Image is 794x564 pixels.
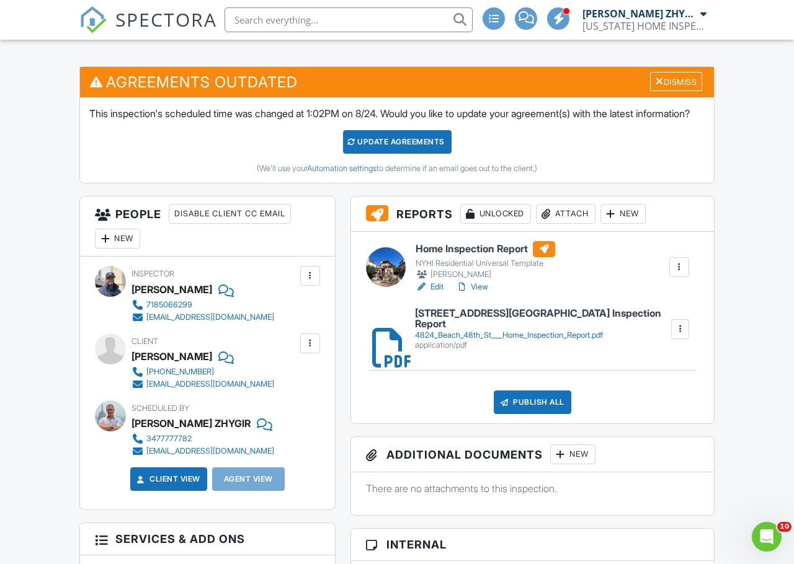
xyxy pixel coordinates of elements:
[416,268,555,281] div: [PERSON_NAME]
[132,433,274,445] a: 3477777782
[132,299,274,311] a: 7185066299
[343,130,452,154] div: Update Agreements
[582,20,707,32] div: NEW YORK HOME INSPECTIONS
[132,337,158,346] span: Client
[460,204,531,224] div: Unlocked
[366,482,699,495] p: There are no attachments to this inspection.
[80,523,335,555] h3: Services & Add ons
[89,164,705,174] div: (We'll use your to determine if an email goes out to the client.)
[777,522,792,532] span: 10
[494,390,571,414] div: Publish All
[146,434,192,444] div: 3477777782
[132,414,251,433] div: [PERSON_NAME] ZHYGIR
[752,522,782,552] iframe: Intercom live chat
[351,437,714,472] h3: Additional Documents
[115,6,217,32] span: SPECTORA
[132,403,189,413] span: Scheduled By
[79,6,107,33] img: The Best Home Inspection Software - Spectora
[146,300,192,310] div: 7185066299
[95,229,140,249] div: New
[582,7,697,20] div: [PERSON_NAME] ZHYGIR
[135,473,200,485] a: Client View
[132,269,174,278] span: Inspector
[415,308,669,351] a: [STREET_ADDRESS][GEOGRAPHIC_DATA] Inspection Report 4824_Beach_48th_St___Home_Inspection_Report.p...
[650,72,702,91] div: Dismiss
[225,7,473,32] input: Search everything...
[146,446,274,456] div: [EMAIL_ADDRESS][DOMAIN_NAME]
[415,330,669,340] div: 4824_Beach_48th_St___Home_Inspection_Report.pdf
[132,280,212,299] div: [PERSON_NAME]
[146,312,274,322] div: [EMAIL_ADDRESS][DOMAIN_NAME]
[600,204,646,224] div: New
[351,196,714,232] h3: Reports
[132,366,274,378] a: [PHONE_NUMBER]
[416,258,555,268] div: NYHI Residential Universal Template
[456,281,488,293] a: View
[351,529,714,561] h3: Internal
[80,196,335,257] h3: People
[80,97,714,183] div: This inspection's scheduled time was changed at 1:02PM on 8/24. Would you like to update your agr...
[146,379,274,389] div: [EMAIL_ADDRESS][DOMAIN_NAME]
[132,445,274,457] a: [EMAIL_ADDRESS][DOMAIN_NAME]
[132,347,212,366] div: [PERSON_NAME]
[146,367,214,377] div: [PHONE_NUMBER]
[416,241,555,257] h6: Home Inspection Report
[80,67,714,97] h3: Agreements Outdated
[416,281,444,293] a: Edit
[132,378,274,390] a: [EMAIL_ADDRESS][DOMAIN_NAME]
[550,444,595,464] div: New
[415,308,669,330] h6: [STREET_ADDRESS][GEOGRAPHIC_DATA] Inspection Report
[536,204,595,224] div: Attach
[416,241,555,281] a: Home Inspection Report NYHI Residential Universal Template [PERSON_NAME]
[307,164,377,173] a: Automation settings
[169,204,291,224] div: Disable Client CC Email
[132,311,274,324] a: [EMAIL_ADDRESS][DOMAIN_NAME]
[79,17,217,43] a: SPECTORA
[415,340,669,350] div: application/pdf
